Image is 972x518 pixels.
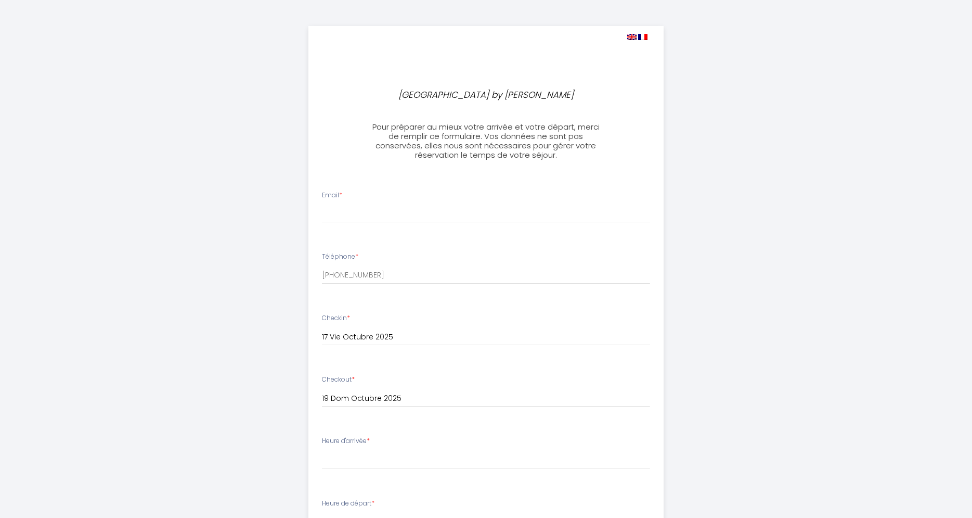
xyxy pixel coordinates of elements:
label: Heure d'arrivée [322,436,370,446]
h3: Pour préparer au mieux votre arrivée et votre départ, merci de remplir ce formulaire. Vos données... [370,122,602,160]
img: fr.png [638,34,647,40]
img: en.png [627,34,637,40]
label: Checkin [322,313,350,323]
label: Téléphone [322,252,358,262]
p: [GEOGRAPHIC_DATA] by [PERSON_NAME] [375,88,598,102]
label: Checkout [322,375,355,385]
label: Heure de départ [322,499,374,509]
label: Email [322,191,342,200]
